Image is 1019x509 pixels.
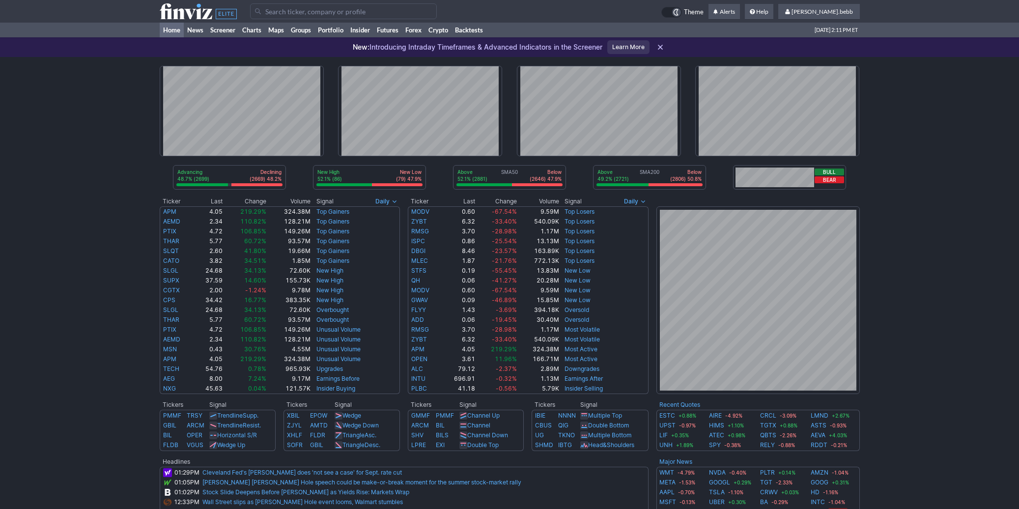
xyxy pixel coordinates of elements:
[815,23,858,37] span: [DATE] 2:11 PM ET
[588,422,629,429] a: Double Bottom
[492,218,517,225] span: -33.40%
[317,169,342,175] p: New High
[316,326,361,333] a: Unusual Volume
[194,246,223,256] td: 2.60
[342,431,376,439] a: TriangleAsc.
[492,208,517,215] span: -67.54%
[217,431,257,439] a: Horizontal S/R
[177,175,209,182] p: 48.7% (2699)
[535,441,553,449] a: SHMD
[492,227,517,235] span: -28.98%
[244,306,266,313] span: 34.13%
[442,246,476,256] td: 8.46
[411,336,427,343] a: ZYBT
[709,478,730,487] a: GOOGL
[267,226,311,236] td: 149.26M
[411,326,429,333] a: RMSG
[670,175,702,182] p: (2806) 50.8%
[244,247,266,254] span: 41.80%
[244,237,266,245] span: 60.72%
[670,169,702,175] p: Below
[565,237,594,245] a: Top Losers
[535,412,545,419] a: IBIE
[240,227,266,235] span: 106.85%
[194,226,223,236] td: 4.72
[659,430,668,440] a: LIF
[217,412,243,419] span: Trendline
[244,316,266,323] span: 60.72%
[411,375,425,382] a: INTU
[342,441,380,449] a: TriangleDesc.
[194,266,223,276] td: 24.68
[492,296,517,304] span: -46.89%
[467,412,500,419] a: Channel Up
[316,355,361,363] a: Unusual Volume
[408,197,442,206] th: Ticker
[811,411,828,421] a: LMND
[245,286,266,294] span: -1.24%
[163,218,180,225] a: AEMD
[411,296,428,304] a: GWAV
[411,355,427,363] a: OPEN
[565,208,594,215] a: Top Losers
[287,441,303,449] a: SOFR
[267,285,311,295] td: 9.78M
[597,169,629,175] p: Above
[314,23,347,37] a: Portfolio
[217,412,258,419] a: TrendlineSupp.
[565,218,594,225] a: Top Losers
[659,401,700,408] a: Recent Quotes
[202,469,402,476] a: Cleveland Fed's [PERSON_NAME] does 'not see a case' for Sept. rate cut
[267,236,311,246] td: 93.57M
[476,197,517,206] th: Change
[375,197,390,206] span: Daily
[659,478,676,487] a: META
[442,266,476,276] td: 0.19
[411,422,429,429] a: ARCM
[187,441,203,449] a: VGUS
[194,325,223,335] td: 4.72
[442,295,476,305] td: 0.09
[411,385,427,392] a: PLBC
[492,247,517,254] span: -23.57%
[163,345,177,353] a: MSN
[565,375,603,382] a: Earnings After
[442,276,476,285] td: 0.06
[217,422,261,429] a: TrendlineResist.
[267,276,311,285] td: 155.73K
[239,23,265,37] a: Charts
[411,441,426,449] a: LPRE
[659,440,673,450] a: UNH
[163,296,175,304] a: CPS
[373,23,402,37] a: Futures
[467,422,490,429] a: Channel
[558,441,572,449] a: IBTG
[194,295,223,305] td: 34.42
[492,277,517,284] span: -41.27%
[163,365,179,372] a: TECH
[565,355,597,363] a: Most Active
[244,257,266,264] span: 34.51%
[565,227,594,235] a: Top Losers
[456,169,563,183] div: SMA50
[411,237,425,245] a: ISPC
[411,227,429,235] a: RMSG
[565,385,603,392] a: Insider Selling
[709,468,726,478] a: NVDA
[565,316,589,323] a: Oversold
[558,422,568,429] a: QIG
[517,266,560,276] td: 13.83M
[496,306,517,313] span: -3.69%
[565,326,600,333] a: Most Volatile
[194,276,223,285] td: 37.59
[659,421,676,430] a: UPST
[565,198,582,205] span: Signal
[565,267,591,274] a: New Low
[457,175,487,182] p: 52.1% (2881)
[223,197,267,206] th: Change
[442,206,476,217] td: 0.60
[194,305,223,315] td: 24.68
[163,375,175,382] a: AEG
[659,458,692,465] b: Major News
[396,169,422,175] p: New Low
